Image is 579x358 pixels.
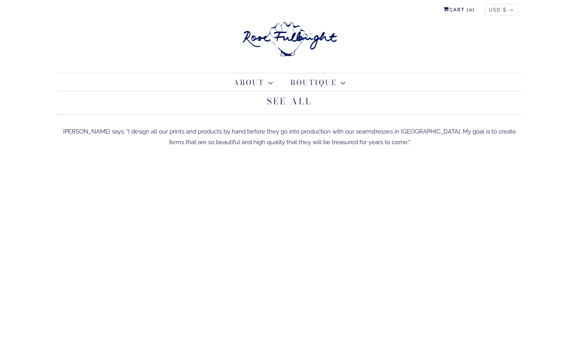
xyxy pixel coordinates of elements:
a: Boutique [290,77,346,88]
button: USD $ [484,4,518,16]
a: See All [267,95,312,108]
a: About [233,77,273,88]
a: Cart (0) [443,4,475,16]
div: [PERSON_NAME] says: "I design all our prints and products by hand before they go into production ... [57,126,522,148]
span: 0 [469,7,473,13]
